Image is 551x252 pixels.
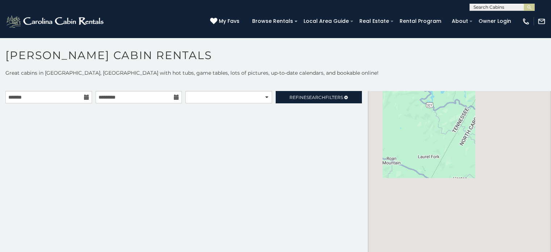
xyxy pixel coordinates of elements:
a: Real Estate [356,16,393,27]
a: Local Area Guide [300,16,352,27]
a: Rental Program [396,16,445,27]
a: Owner Login [475,16,515,27]
a: About [448,16,472,27]
a: Browse Rentals [249,16,297,27]
img: mail-regular-white.png [538,17,546,25]
span: Search [306,95,325,100]
img: White-1-2.png [5,14,106,29]
a: RefineSearchFilters [276,91,362,103]
span: My Favs [219,17,239,25]
span: Refine Filters [289,95,343,100]
img: phone-regular-white.png [522,17,530,25]
a: My Favs [210,17,241,25]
